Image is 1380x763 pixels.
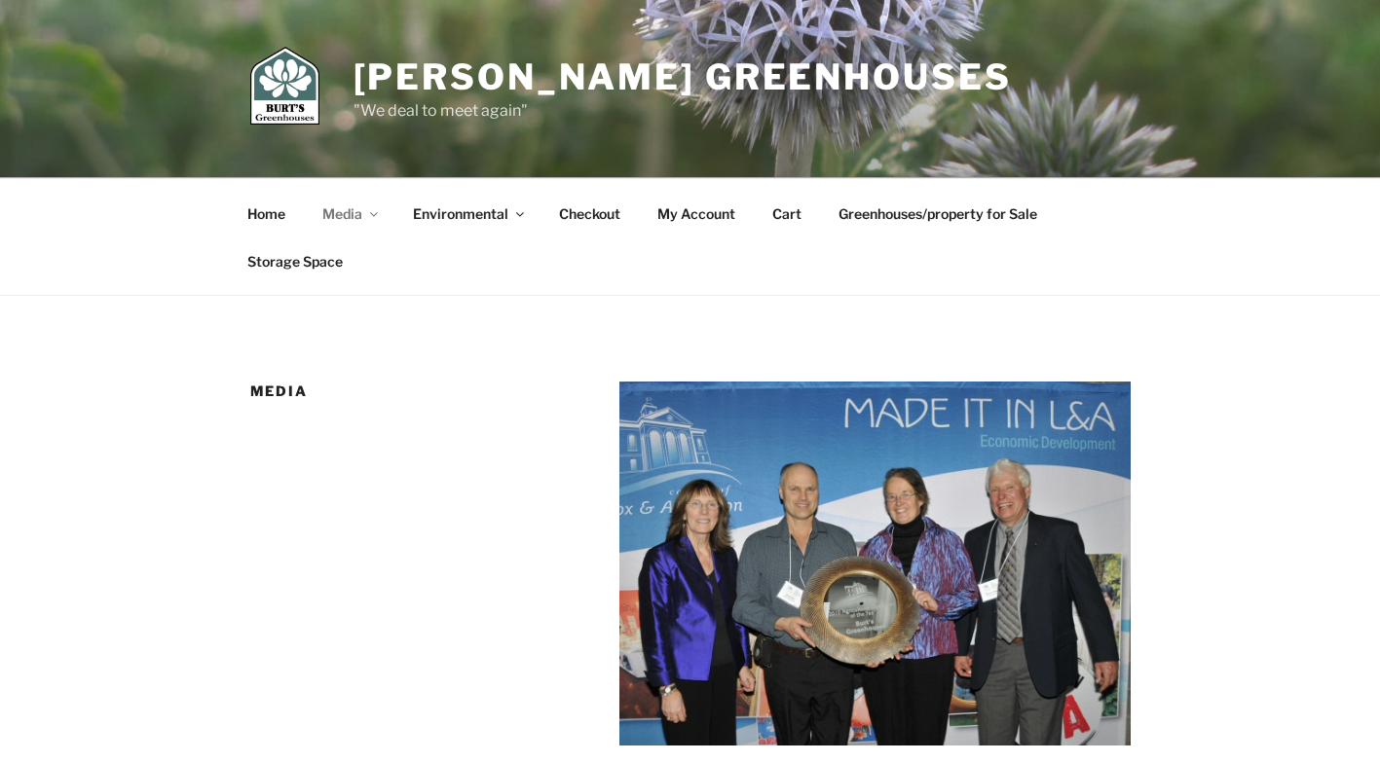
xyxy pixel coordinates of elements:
[641,190,753,237] a: My Account
[250,47,319,125] img: Burt's Greenhouses
[354,99,1012,123] p: "We deal to meet again"
[396,190,540,237] a: Environmental
[231,190,1150,285] nav: Top Menu
[822,190,1055,237] a: Greenhouses/property for Sale
[250,381,567,401] h1: Media
[756,190,819,237] a: Cart
[231,237,360,285] a: Storage Space
[354,55,1012,98] a: [PERSON_NAME] Greenhouses
[619,381,1130,745] img: LA_award
[231,190,303,237] a: Home
[542,190,638,237] a: Checkout
[306,190,393,237] a: Media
